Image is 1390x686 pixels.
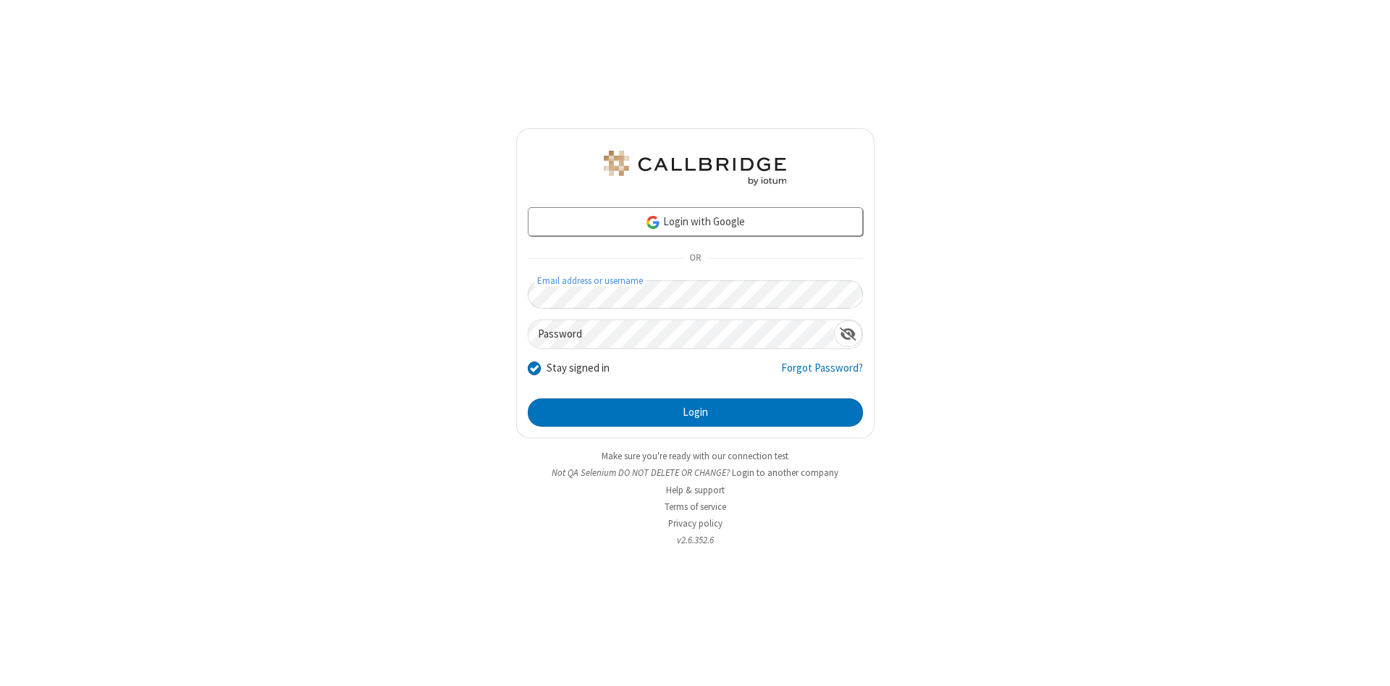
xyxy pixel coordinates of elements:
a: Make sure you're ready with our connection test [602,450,788,462]
button: Login [528,398,863,427]
iframe: Chat [1354,648,1379,676]
a: Login with Google [528,207,863,236]
input: Email address or username [528,280,863,309]
span: OR [683,248,707,269]
img: google-icon.png [645,214,661,230]
button: Login to another company [732,466,838,480]
input: Password [528,320,834,348]
a: Help & support [666,484,725,496]
a: Terms of service [665,501,726,513]
a: Forgot Password? [781,360,863,388]
li: v2.6.352.6 [516,533,875,547]
label: Stay signed in [547,360,610,377]
div: Show password [834,320,862,347]
img: QA Selenium DO NOT DELETE OR CHANGE [601,151,789,185]
li: Not QA Selenium DO NOT DELETE OR CHANGE? [516,466,875,480]
a: Privacy policy [668,517,723,530]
